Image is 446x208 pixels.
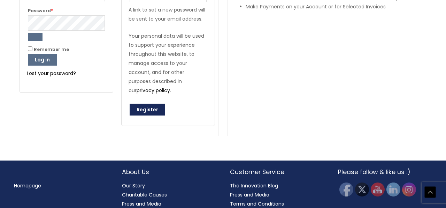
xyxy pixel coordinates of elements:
[355,183,369,196] img: Twitter
[27,70,76,77] a: Lost your password?
[14,182,41,189] a: Homepage
[14,181,108,190] nav: Menu
[246,2,426,11] li: Make Payments on your Account or for Selected Invoices
[338,168,432,177] h2: Please follow & like us :)
[122,191,167,198] a: Charitable Causes
[129,5,208,23] p: A link to set a new password will be sent to your email address.
[28,46,32,51] input: Remember me
[230,191,269,198] a: Press and Media
[28,54,57,66] button: Log in
[339,183,353,196] img: Facebook
[230,168,324,177] h2: Customer Service
[130,104,165,116] button: Register
[230,182,278,189] a: The Innovation Blog
[122,168,216,177] h2: About Us
[129,31,208,95] p: Your personal data will be used to support your experience throughout this website, to manage acc...
[34,46,69,52] span: Remember me
[28,6,105,15] label: Password
[230,200,284,207] a: Terms and Conditions
[122,200,161,207] a: Press and Media
[28,33,43,41] button: Show password
[122,182,145,189] a: Our Story
[137,87,170,94] a: privacy policy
